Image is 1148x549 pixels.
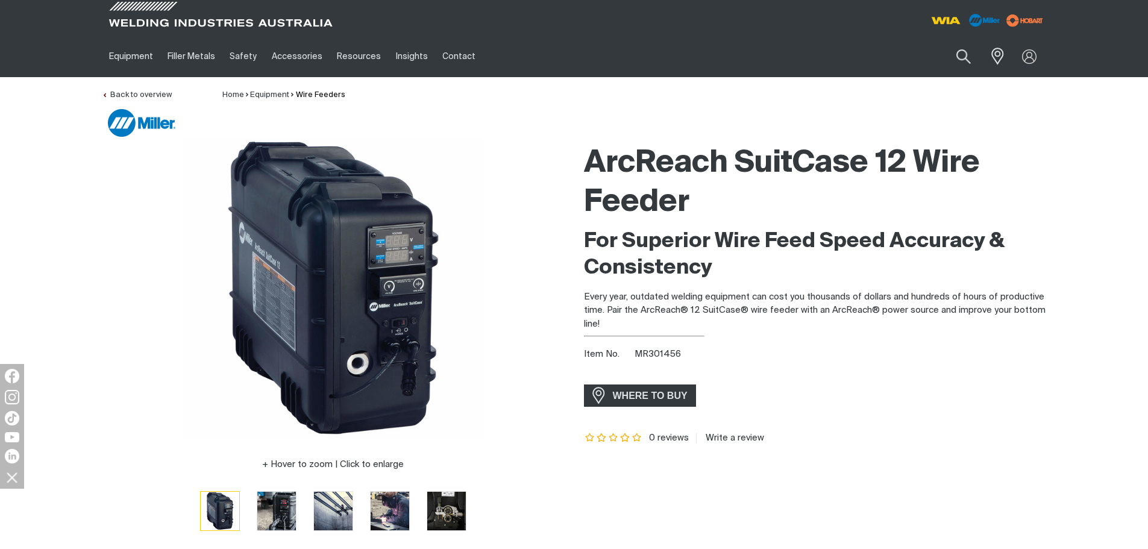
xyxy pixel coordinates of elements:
[2,467,22,488] img: hide socials
[584,348,633,362] span: Item No.
[927,42,983,71] input: Product name or item number...
[222,89,345,101] nav: Breadcrumb
[427,491,466,531] button: Go to slide 5
[605,386,695,406] span: WHERE TO BUY
[5,432,19,442] img: YouTube
[313,491,353,531] button: Go to slide 3
[1003,11,1047,30] img: miller
[102,91,172,99] a: Back to overview of Wire Feeders
[102,36,160,77] a: Equipment
[330,36,388,77] a: Resources
[5,449,19,463] img: LinkedIn
[696,433,764,444] a: Write a review
[5,369,19,383] img: Facebook
[584,290,1047,331] p: Every year, outdated welding equipment can cost you thousands of dollars and hundreds of hours of...
[200,491,240,531] button: Go to slide 1
[388,36,434,77] a: Insights
[222,36,264,77] a: Safety
[584,434,643,442] span: Rating: {0}
[649,433,689,442] span: 0 reviews
[257,492,296,530] img: ArcReach SuitCase 12
[5,411,19,425] img: TikTok
[160,36,222,77] a: Filler Metals
[371,492,409,530] img: ArcReach SuitCase 12
[265,36,330,77] a: Accessories
[314,492,353,530] img: ArcReach SuitCase 12
[584,228,1047,281] h2: For Superior Wire Feed Speed Accuracy & Consistency
[427,492,466,530] img: ArcReach SuitCase 12
[102,36,811,77] nav: Main
[635,350,681,359] span: MR301456
[255,457,411,472] button: Hover to zoom | Click to enlarge
[584,144,1047,222] h1: ArcReach SuitCase 12 Wire Feeder
[5,390,19,404] img: Instagram
[201,492,239,530] img: ArcReach SuitCase 12
[222,91,244,99] a: Home
[250,91,289,99] a: Equipment
[183,138,484,439] img: ArcReach SuitCase 12
[370,491,410,531] button: Go to slide 4
[257,491,296,531] button: Go to slide 2
[108,109,175,137] img: Miller
[943,42,984,71] button: Search products
[435,36,483,77] a: Contact
[296,91,345,99] a: Wire Feeders
[584,384,697,407] a: WHERE TO BUY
